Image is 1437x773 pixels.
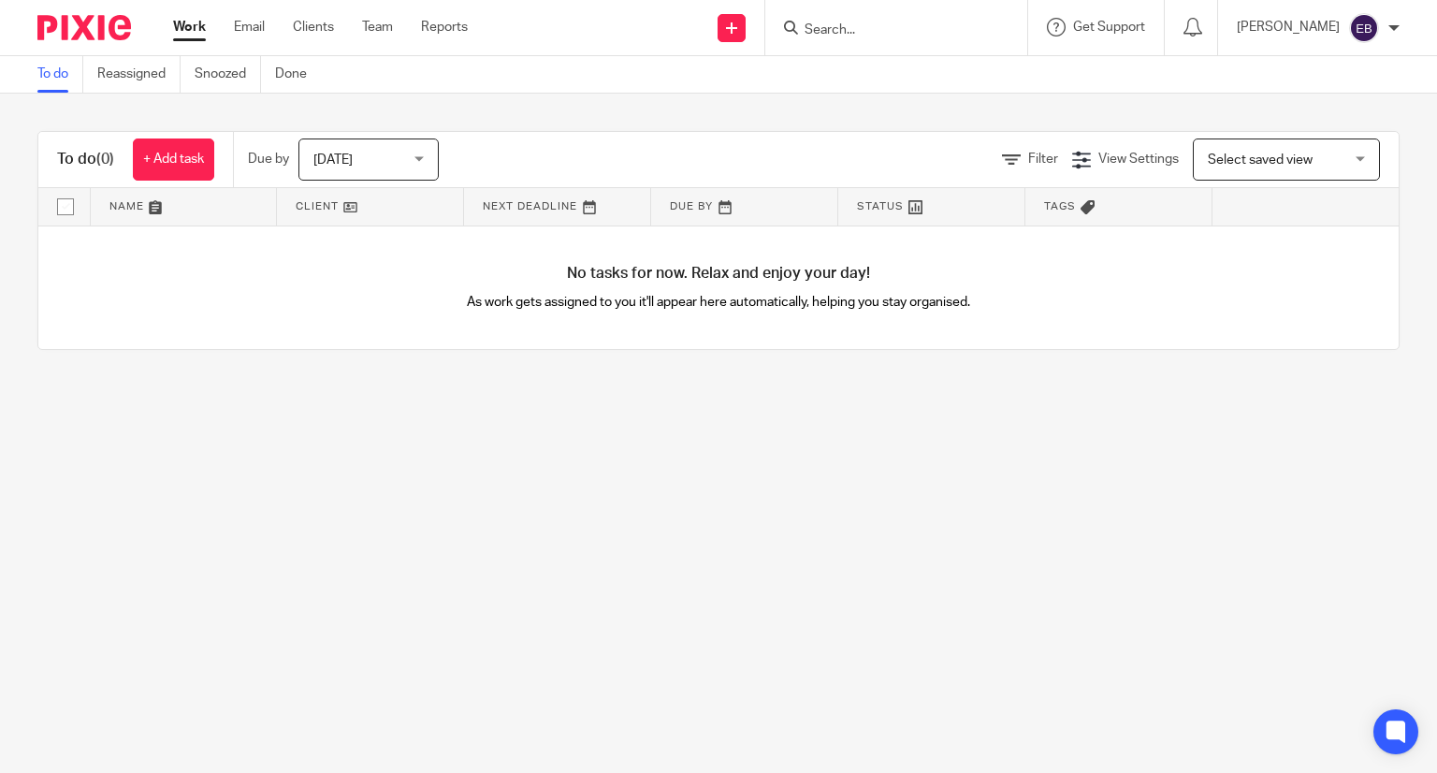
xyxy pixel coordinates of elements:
span: Get Support [1073,21,1145,34]
a: Done [275,56,321,93]
a: Email [234,18,265,36]
span: View Settings [1098,153,1179,166]
a: Reassigned [97,56,181,93]
span: [DATE] [313,153,353,167]
h4: No tasks for now. Relax and enjoy your day! [38,264,1399,284]
a: Work [173,18,206,36]
span: (0) [96,152,114,167]
a: Clients [293,18,334,36]
p: [PERSON_NAME] [1237,18,1340,36]
span: Select saved view [1208,153,1313,167]
img: svg%3E [1349,13,1379,43]
a: Reports [421,18,468,36]
img: Pixie [37,15,131,40]
a: Snoozed [195,56,261,93]
p: Due by [248,150,289,168]
a: + Add task [133,139,214,181]
input: Search [803,22,971,39]
a: To do [37,56,83,93]
p: As work gets assigned to you it'll appear here automatically, helping you stay organised. [379,293,1059,312]
h1: To do [57,150,114,169]
span: Tags [1044,201,1076,211]
span: Filter [1028,153,1058,166]
a: Team [362,18,393,36]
